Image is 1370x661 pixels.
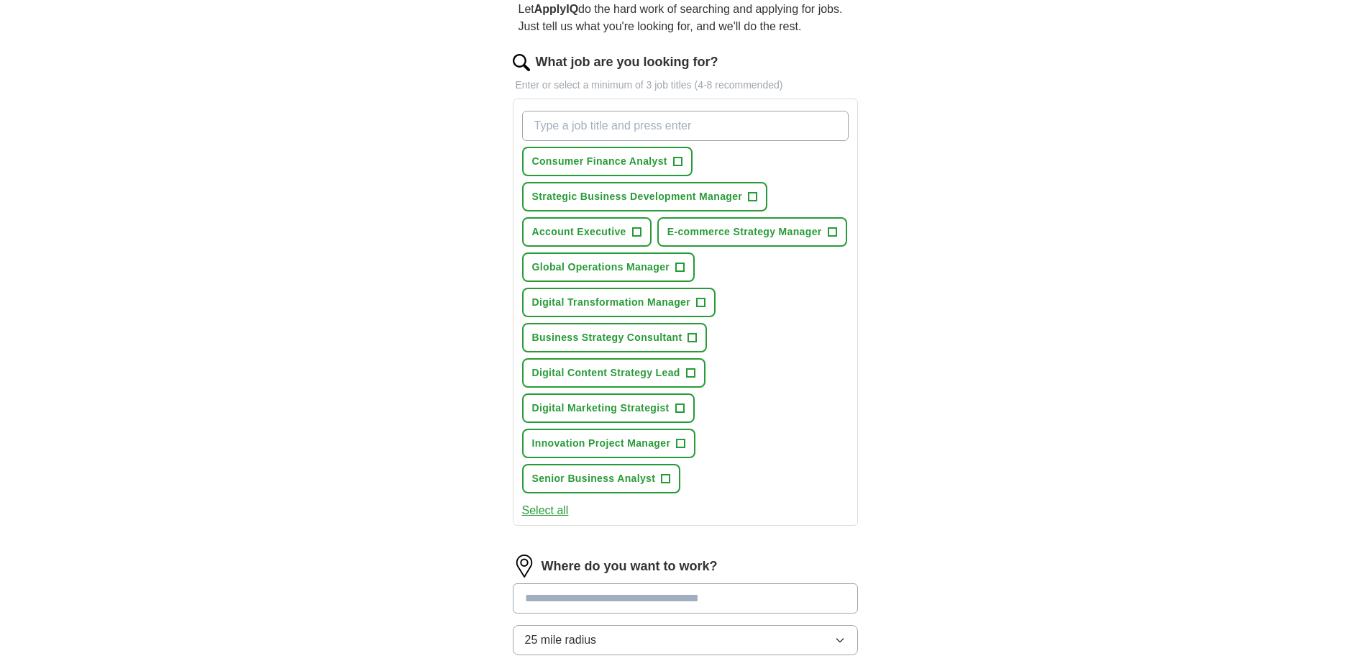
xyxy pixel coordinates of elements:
[522,393,695,423] button: Digital Marketing Strategist
[513,625,858,655] button: 25 mile radius
[667,224,822,240] span: E-commerce Strategy Manager
[534,3,578,15] strong: ApplyIQ
[513,78,858,93] p: Enter or select a minimum of 3 job titles (4-8 recommended)
[522,217,652,247] button: Account Executive
[522,182,768,211] button: Strategic Business Development Manager
[536,53,718,72] label: What job are you looking for?
[532,295,691,310] span: Digital Transformation Manager
[513,54,530,71] img: search.png
[532,189,743,204] span: Strategic Business Development Manager
[522,147,693,176] button: Consumer Finance Analyst
[522,502,569,519] button: Select all
[522,464,681,493] button: Senior Business Analyst
[532,436,671,451] span: Innovation Project Manager
[542,557,718,576] label: Where do you want to work?
[532,154,667,169] span: Consumer Finance Analyst
[522,323,708,352] button: Business Strategy Consultant
[532,365,680,380] span: Digital Content Strategy Lead
[522,358,705,388] button: Digital Content Strategy Lead
[525,632,597,649] span: 25 mile radius
[522,111,849,141] input: Type a job title and press enter
[657,217,847,247] button: E-commerce Strategy Manager
[522,429,696,458] button: Innovation Project Manager
[532,471,656,486] span: Senior Business Analyst
[532,224,626,240] span: Account Executive
[522,288,716,317] button: Digital Transformation Manager
[513,555,536,578] img: location.png
[522,252,695,282] button: Global Operations Manager
[532,260,670,275] span: Global Operations Manager
[532,401,670,416] span: Digital Marketing Strategist
[532,330,682,345] span: Business Strategy Consultant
